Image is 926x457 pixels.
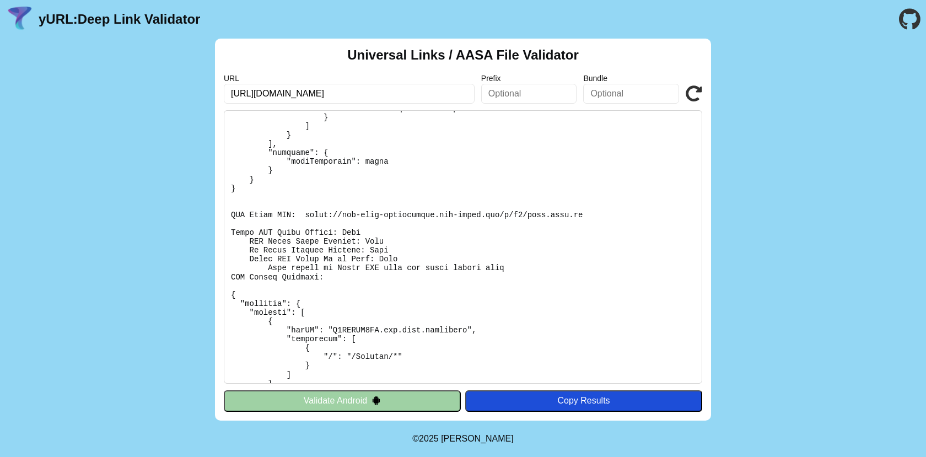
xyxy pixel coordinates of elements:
span: 2025 [419,434,439,443]
input: Required [224,84,475,104]
img: yURL Logo [6,5,34,34]
h2: Universal Links / AASA File Validator [347,47,579,63]
a: yURL:Deep Link Validator [39,12,200,27]
input: Optional [481,84,577,104]
input: Optional [583,84,679,104]
a: Michael Ibragimchayev's Personal Site [441,434,514,443]
footer: © [412,421,513,457]
div: Copy Results [471,396,697,406]
button: Copy Results [465,390,702,411]
img: droidIcon.svg [372,396,381,405]
pre: Lorem ipsu do: sitam://cons.adip.el/.sedd-eiusm/tempo-inc-utla-etdoloremag Al Enimadmi: Veni Quis... [224,110,702,384]
label: URL [224,74,475,83]
label: Prefix [481,74,577,83]
button: Validate Android [224,390,461,411]
label: Bundle [583,74,679,83]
